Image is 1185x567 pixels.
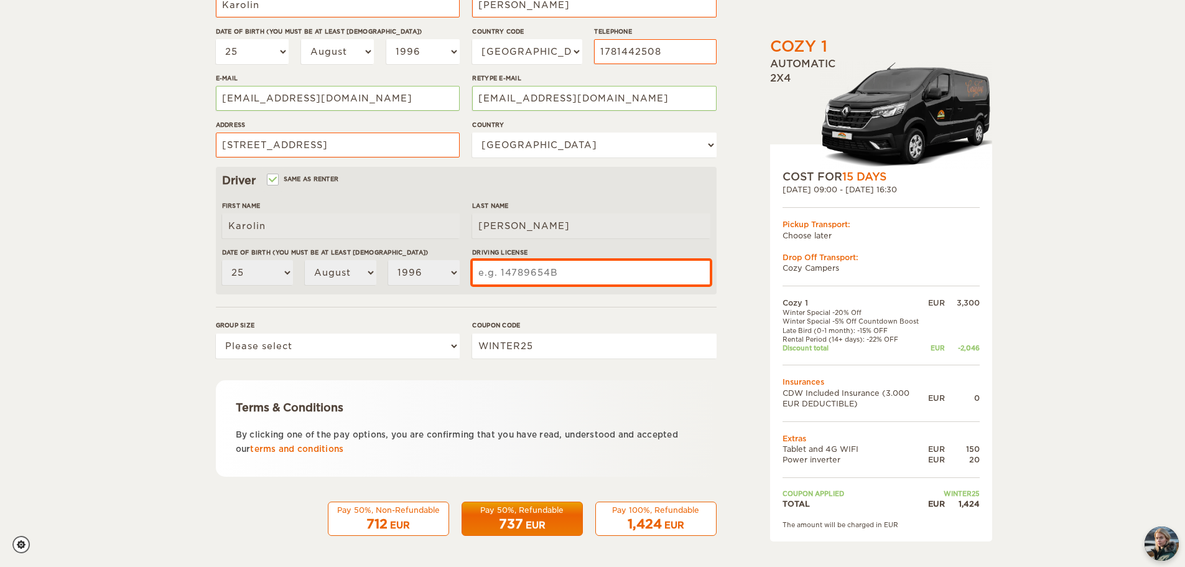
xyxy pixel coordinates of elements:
div: Pay 50%, Refundable [470,505,575,515]
td: Extras [783,433,980,444]
label: Telephone [594,27,716,36]
label: E-mail [216,73,460,83]
div: EUR [664,519,684,532]
td: Rental Period (14+ days): -22% OFF [783,335,928,344]
input: Same as renter [268,177,276,185]
label: Last Name [472,201,710,210]
div: EUR [928,344,945,352]
div: Cozy 1 [770,36,827,57]
label: Coupon code [472,321,716,330]
div: The amount will be charged in EUR [783,520,980,529]
td: Late Bird (0-1 month): -15% OFF [783,326,928,335]
div: Automatic 2x4 [770,57,992,169]
label: First Name [222,201,460,210]
label: Country [472,120,716,129]
p: By clicking one of the pay options, you are confirming that you have read, understood and accepte... [236,428,697,457]
button: chat-button [1145,527,1179,561]
td: Power inverter [783,454,928,465]
td: WINTER25 [928,489,980,498]
button: Pay 50%, Non-Refundable 712 EUR [328,502,449,537]
div: 3,300 [945,298,980,308]
span: 15 Days [842,171,886,183]
span: 1,424 [628,517,662,532]
td: Coupon applied [783,489,928,498]
div: Drop Off Transport: [783,252,980,263]
td: Choose later [783,230,980,240]
div: EUR [526,519,546,532]
button: Pay 50%, Refundable 737 EUR [462,502,583,537]
button: Pay 100%, Refundable 1,424 EUR [595,502,717,537]
div: EUR [928,298,945,308]
td: Winter Special -20% Off [783,308,928,317]
td: Discount total [783,344,928,352]
a: Cookie settings [12,536,38,553]
div: EUR [928,454,945,465]
span: 712 [366,517,388,532]
label: Address [216,120,460,129]
div: 1,424 [945,499,980,509]
td: Winter Special -5% Off Countdown Boost [783,317,928,326]
td: Insurances [783,377,980,387]
input: e.g. example@example.com [216,86,460,111]
input: e.g. Smith [472,213,710,238]
div: Driver [222,173,710,188]
label: Group size [216,321,460,330]
div: 150 [945,444,980,454]
input: e.g. William [222,213,460,238]
label: Same as renter [268,173,339,185]
td: CDW Included Insurance (3.000 EUR DEDUCTIBLE) [783,388,928,409]
label: Date of birth (You must be at least [DEMOGRAPHIC_DATA]) [222,248,460,257]
div: EUR [928,499,945,509]
div: EUR [390,519,410,532]
img: Freyja at Cozy Campers [1145,527,1179,561]
td: TOTAL [783,499,928,509]
div: -2,046 [945,344,980,352]
div: COST FOR [783,169,980,184]
span: 737 [499,517,523,532]
div: [DATE] 09:00 - [DATE] 16:30 [783,184,980,195]
input: e.g. 14789654B [472,260,710,285]
td: Cozy 1 [783,298,928,308]
a: terms and conditions [250,444,343,454]
img: Stuttur-m-c-logo-2.png [820,61,992,169]
div: EUR [928,444,945,454]
label: Retype E-mail [472,73,716,83]
div: 0 [945,393,980,403]
label: Country Code [472,27,582,36]
td: Cozy Campers [783,263,980,273]
div: EUR [928,393,945,403]
div: Terms & Conditions [236,400,697,415]
div: 20 [945,454,980,465]
label: Date of birth (You must be at least [DEMOGRAPHIC_DATA]) [216,27,460,36]
label: Driving License [472,248,710,257]
input: e.g. example@example.com [472,86,716,111]
div: Pay 100%, Refundable [603,505,709,515]
input: e.g. 1 234 567 890 [594,39,716,64]
td: Tablet and 4G WIFI [783,444,928,454]
div: Pickup Transport: [783,219,980,230]
input: e.g. Street, City, Zip Code [216,133,460,157]
div: Pay 50%, Non-Refundable [336,505,441,515]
